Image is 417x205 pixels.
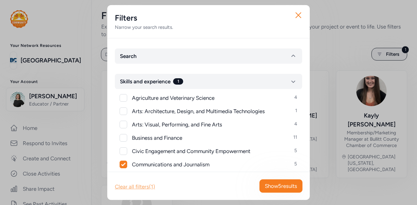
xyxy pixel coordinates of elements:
button: Show5results [259,179,302,193]
span: Business and Finance [132,134,182,142]
div: Narrow your search results. [115,24,302,30]
button: Skills and experience1 [115,74,302,89]
span: Show 5 results [265,182,297,190]
span: Communications and Journalism [132,161,209,168]
span: Civic Engagement and Community Empowerment [132,147,250,155]
span: Arts: Architecture, Design, and Multimedia Technologies [132,107,265,115]
span: Search [120,52,137,60]
button: Search [115,48,302,64]
span: Skills and experience [120,78,171,85]
span: 11 [293,134,297,140]
span: Agriculture and Veterinary Science [132,94,215,102]
span: Arts: Visual, Performing, and Fine Arts [132,121,222,128]
span: 4 [294,94,297,100]
div: 1 [173,78,183,85]
span: 5 [294,147,297,154]
span: 4 [294,121,297,127]
span: 1 [295,107,297,114]
div: Clear all filters (1) [115,183,155,190]
span: 5 [294,161,297,167]
h2: Filters [115,13,302,23]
